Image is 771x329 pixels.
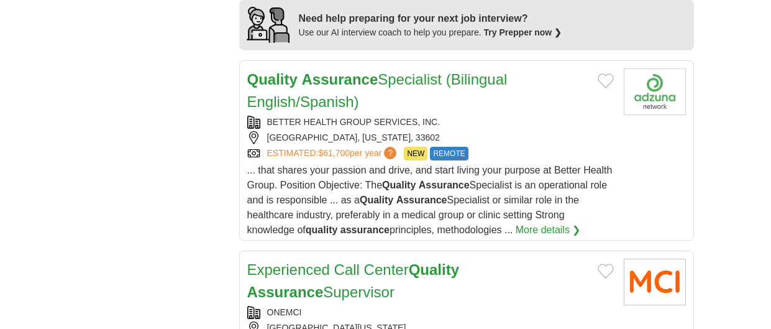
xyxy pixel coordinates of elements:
[340,225,390,235] strong: assurance
[404,147,427,160] span: NEW
[247,261,460,300] a: Experienced Call CenterQuality AssuranceSupervisor
[267,147,399,160] a: ESTIMATED:$61,700per year?
[247,71,508,110] a: Quality AssuranceSpecialist (Bilingual English/Spanish)
[419,180,470,190] strong: Assurance
[598,264,614,279] button: Add to favorite jobs
[624,259,686,305] img: OneMCI logo
[516,223,581,238] a: More details ❯
[247,284,324,300] strong: Assurance
[247,71,298,88] strong: Quality
[267,307,302,317] a: ONEMCI
[247,131,614,144] div: [GEOGRAPHIC_DATA], [US_STATE], 33602
[598,73,614,88] button: Add to favorite jobs
[382,180,416,190] strong: Quality
[299,11,562,26] div: Need help preparing for your next job interview?
[302,71,378,88] strong: Assurance
[318,148,350,158] span: $61,700
[306,225,338,235] strong: quality
[360,195,393,205] strong: Quality
[247,116,614,129] div: BETTER HEALTH GROUP SERVICES, INC.
[247,165,613,235] span: ... that shares your passion and drive, and start living your purpose at Better Health Group. Pos...
[409,261,459,278] strong: Quality
[430,147,468,160] span: REMOTE
[484,27,562,37] a: Try Prepper now ❯
[396,195,447,205] strong: Assurance
[624,68,686,115] img: Company logo
[384,147,396,159] span: ?
[299,26,562,39] div: Use our AI interview coach to help you prepare.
